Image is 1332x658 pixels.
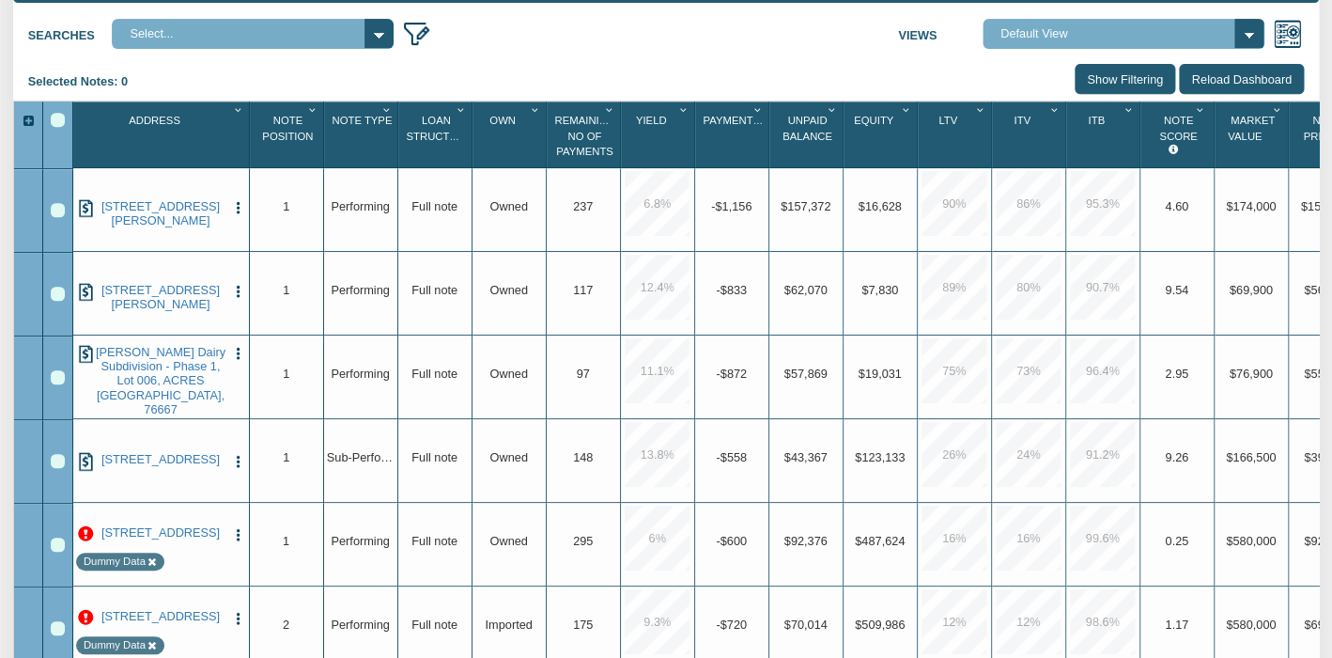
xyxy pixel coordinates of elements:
[846,108,916,162] div: Equity Sort None
[1273,19,1302,48] img: views.png
[411,283,457,297] span: Full note
[231,284,246,299] img: cell-menu.png
[698,108,767,162] div: Payment(P&I) Sort None
[411,450,457,464] span: Full note
[576,367,589,381] span: 97
[283,367,289,381] span: 1
[231,346,246,361] img: cell-menu.png
[861,283,898,297] span: $7,830
[1165,534,1188,548] span: 0.25
[283,450,289,464] span: 1
[1143,108,1213,162] div: Sort None
[1165,283,1188,297] span: 9.54
[77,283,96,302] img: history.png
[624,108,693,162] div: Yield Sort None
[95,525,225,540] a: 0001 B Lafayette Ave, Baltimore, MD, 21202
[899,102,915,118] div: Column Menu
[475,108,545,162] div: Sort None
[489,283,527,297] span: Owned
[332,115,392,126] span: Note Type
[782,115,832,142] span: Unpaid Balance
[14,113,42,130] div: Expand All
[1165,450,1188,464] span: 9.26
[859,367,902,381] span: $19,031
[76,108,248,162] div: Address Sort None
[922,255,986,320] div: 89.0
[51,538,64,551] div: Row 5, Row Selection Checkbox
[676,102,692,118] div: Column Menu
[406,115,472,142] span: Loan Structure
[379,102,395,118] div: Column Menu
[231,611,246,626] img: cell-menu.png
[489,199,527,213] span: Owned
[716,618,747,632] span: -$720
[1226,618,1276,632] span: $580,000
[1014,115,1030,126] span: Itv
[28,64,142,100] div: Selected Notes: 0
[283,534,289,548] span: 1
[95,609,225,623] a: 0001 B Lafayette Ave, Baltimore, MD, 21202
[698,108,767,162] div: Sort None
[1226,534,1276,548] span: $580,000
[716,450,747,464] span: -$558
[1069,108,1138,162] div: Itb Sort None
[855,534,905,548] span: $487,624
[77,345,96,364] img: history.png
[95,452,225,466] a: 706 E 23RD ST, BRYAN, TX, 77803
[231,102,247,118] div: Column Menu
[554,115,614,158] span: Remaining No Of Payments
[573,534,593,548] span: 295
[573,450,593,464] span: 148
[84,554,146,569] div: Note labeled as Dummy Data
[825,102,841,118] div: Column Menu
[973,102,989,118] div: Column Menu
[231,454,246,469] img: cell-menu.png
[1070,589,1135,654] div: 98.6
[996,338,1061,403] div: 73.0
[1217,108,1287,162] div: Sort None
[283,283,289,297] span: 1
[51,203,64,216] div: Row 1, Row Selection Checkbox
[1070,506,1135,571] div: 99.6
[411,199,457,213] span: Full note
[129,115,180,126] span: Address
[262,115,313,142] span: Note Position
[331,534,389,548] span: Performing
[716,534,747,548] span: -$600
[95,199,225,228] a: 2618 Refugio Ave, FORT WORTH, TX, 76164
[854,115,893,126] span: Equity
[625,506,689,571] div: 6.0
[231,345,246,362] button: Press to open the note menu
[231,283,246,300] button: Press to open the note menu
[51,621,64,634] div: Row 6, Row Selection Checkbox
[327,450,410,464] span: Sub-Performing
[51,113,64,126] div: Select All
[1070,171,1135,236] div: 95.3
[489,450,527,464] span: Owned
[922,338,986,403] div: 75.0
[1070,338,1135,403] div: 96.4
[550,108,619,162] div: Remaining No Of Payments Sort None
[489,534,527,548] span: Owned
[1226,199,1276,213] span: $174,000
[475,108,545,162] div: Own Sort None
[331,283,389,297] span: Performing
[772,108,842,162] div: Unpaid Balance Sort None
[77,199,96,218] img: history.png
[1226,450,1276,464] span: $166,500
[401,108,471,162] div: Loan Structure Sort None
[995,108,1064,162] div: Itv Sort None
[28,19,113,44] label: Searches
[625,422,689,487] div: 13.8
[784,450,828,464] span: $43,367
[231,452,246,469] button: Press to open the note menu
[859,199,902,213] span: $16,628
[922,589,986,654] div: 12.0
[1230,283,1273,297] span: $69,900
[922,171,986,236] div: 90.0
[331,367,389,381] span: Performing
[996,171,1061,236] div: 86.0
[1179,64,1304,93] input: Reload Dashboard
[1143,108,1213,162] div: Note Score Sort None
[454,102,470,118] div: Column Menu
